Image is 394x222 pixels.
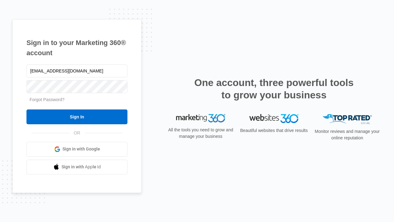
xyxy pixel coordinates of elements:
[26,160,127,175] a: Sign in with Apple Id
[192,76,356,101] h2: One account, three powerful tools to grow your business
[26,38,127,58] h1: Sign in to your Marketing 360® account
[176,114,225,123] img: Marketing 360
[26,64,127,77] input: Email
[62,146,100,152] span: Sign in with Google
[166,127,235,140] p: All the tools you need to grow and manage your business
[313,128,382,141] p: Monitor reviews and manage your online reputation
[26,142,127,157] a: Sign in with Google
[30,97,65,102] a: Forgot Password?
[239,127,308,134] p: Beautiful websites that drive results
[323,114,372,124] img: Top Rated Local
[26,109,127,124] input: Sign In
[249,114,299,123] img: Websites 360
[70,130,85,136] span: OR
[62,164,101,170] span: Sign in with Apple Id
